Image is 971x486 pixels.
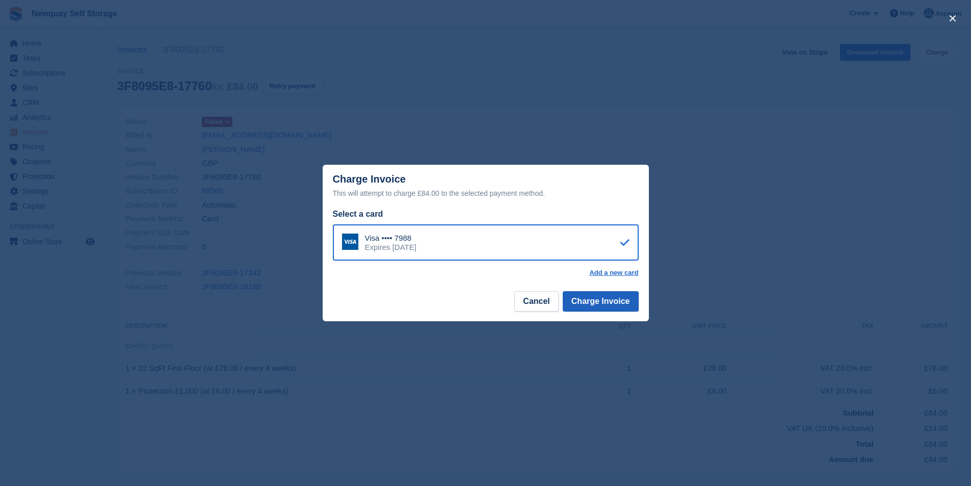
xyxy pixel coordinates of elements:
[333,187,639,199] div: This will attempt to charge £84.00 to the selected payment method.
[563,291,639,312] button: Charge Invoice
[365,234,416,243] div: Visa •••• 7988
[333,208,639,220] div: Select a card
[333,173,639,199] div: Charge Invoice
[342,234,358,250] img: Visa Logo
[514,291,558,312] button: Cancel
[365,243,416,252] div: Expires [DATE]
[944,10,961,27] button: close
[589,269,638,277] a: Add a new card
